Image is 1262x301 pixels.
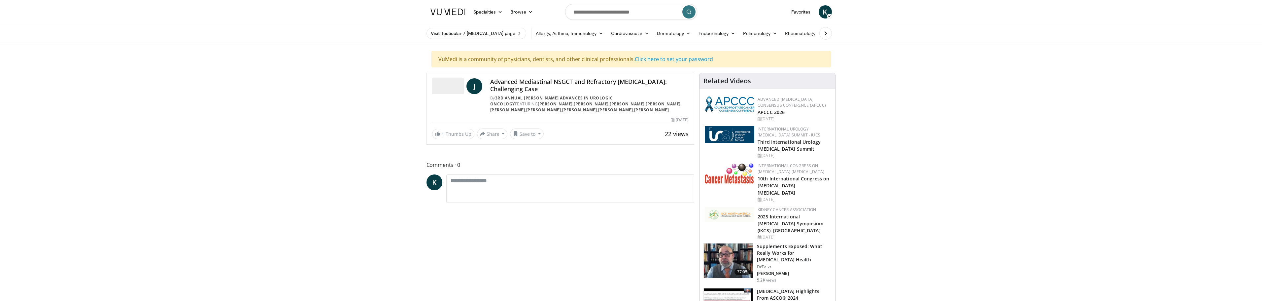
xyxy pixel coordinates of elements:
[758,109,785,115] a: APCCC 2026
[426,161,695,169] span: Comments 0
[469,5,507,19] a: Specialties
[653,27,695,40] a: Dermatology
[490,107,525,113] a: [PERSON_NAME]
[426,28,527,39] a: Visit Testicular / [MEDICAL_DATA] page
[562,107,597,113] a: [PERSON_NAME]
[758,213,823,234] a: 2025 International [MEDICAL_DATA] Symposium (IKCS): [GEOGRAPHIC_DATA]
[703,243,831,283] a: 37:05 Supplements Exposed: What Really Works for [MEDICAL_DATA] Health DrTalks [PERSON_NAME] 5.2K...
[490,78,689,93] h4: Advanced Mediastinal NSGCT and Refractory [MEDICAL_DATA]: Challenging Case
[510,129,544,139] button: Save to
[431,51,831,67] div: VuMedi is a community of physicians, dentists, and other clinical professionals.
[819,5,832,19] a: K
[758,175,829,196] a: 10th International Congress on [MEDICAL_DATA] [MEDICAL_DATA]
[565,4,697,20] input: Search topics, interventions
[665,130,689,138] span: 22 views
[704,244,753,278] img: 649d3fc0-5ee3-4147-b1a3-955a692e9799.150x105_q85_crop-smart_upscale.jpg
[695,27,739,40] a: Endocrinology
[734,269,750,275] span: 37:05
[705,163,754,184] img: 6ff8bc22-9509-4454-a4f8-ac79dd3b8976.png.150x105_q85_autocrop_double_scale_upscale_version-0.2.png
[466,78,482,94] a: J
[705,126,754,143] img: 62fb9566-9173-4071-bcb6-e47c745411c0.png.150x105_q85_autocrop_double_scale_upscale_version-0.2.png
[758,126,820,138] a: International Urology [MEDICAL_DATA] Summit - IUCS
[598,107,633,113] a: [PERSON_NAME]
[607,27,653,40] a: Cardiovascular
[739,27,781,40] a: Pulmonology
[758,153,830,159] div: [DATE]
[538,101,573,107] a: [PERSON_NAME]
[634,107,669,113] a: [PERSON_NAME]
[635,56,713,63] a: Click here to set your password
[506,5,537,19] a: Browse
[757,264,831,270] p: DrTalks
[705,207,754,222] img: fca7e709-d275-4aeb-92d8-8ddafe93f2a6.png.150x105_q85_autocrop_double_scale_upscale_version-0.2.png
[757,243,831,263] h3: Supplements Exposed: What Really Works for [MEDICAL_DATA] Health
[671,117,689,123] div: [DATE]
[758,96,826,108] a: Advanced [MEDICAL_DATA] Consensus Conference (APCCC)
[758,197,830,203] div: [DATE]
[432,129,474,139] a: 1 Thumbs Up
[432,78,464,94] img: 3rd Annual Christopher G. Wood Advances In Urologic Oncology
[610,101,645,107] a: [PERSON_NAME]
[703,77,751,85] h4: Related Videos
[477,129,508,139] button: Share
[787,5,815,19] a: Favorites
[574,101,609,107] a: [PERSON_NAME]
[758,234,830,240] div: [DATE]
[646,101,681,107] a: [PERSON_NAME]
[757,278,776,283] p: 5.2K views
[490,95,689,113] div: By FEATURING , , , , , , , ,
[490,95,613,107] a: 3rd Annual [PERSON_NAME] Advances In Urologic Oncology
[781,27,826,40] a: Rheumatology
[758,116,830,122] div: [DATE]
[430,9,465,15] img: VuMedi Logo
[442,131,444,137] span: 1
[705,96,754,112] img: 92ba7c40-df22-45a2-8e3f-1ca017a3d5ba.png.150x105_q85_autocrop_double_scale_upscale_version-0.2.png
[426,174,442,190] a: K
[526,107,561,113] a: [PERSON_NAME]
[758,139,821,152] a: Third International Urology [MEDICAL_DATA] Summit
[757,271,831,276] p: [PERSON_NAME]
[758,163,824,174] a: International Congress on [MEDICAL_DATA] [MEDICAL_DATA]
[758,207,816,212] a: Kidney Cancer Association
[532,27,607,40] a: Allergy, Asthma, Immunology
